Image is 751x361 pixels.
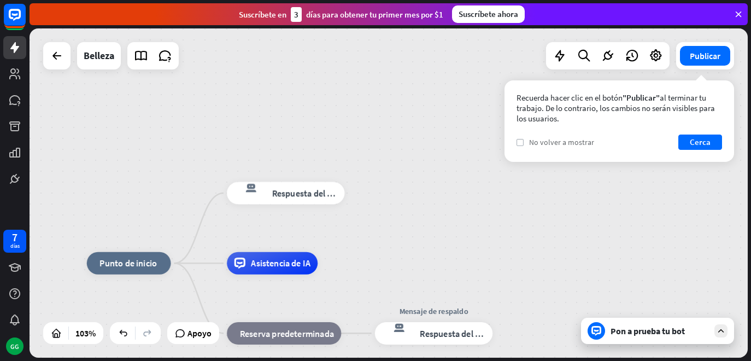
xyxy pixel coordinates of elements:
button: Cerca [678,135,722,150]
font: Suscríbete en [239,9,286,20]
font: Apoyo [187,328,212,339]
button: Publicar [680,46,730,66]
font: Pon a prueba tu bot [611,325,685,336]
font: respuesta del bot de bloqueo [382,322,410,334]
font: Recuerda hacer clic en el botón [517,92,623,103]
div: Belleza [84,42,114,69]
font: 3 [294,9,298,20]
font: Suscríbete ahora [459,9,518,19]
font: días para obtener tu primer mes por $1 [306,9,443,20]
font: Asistencia de IA [251,258,310,269]
font: Publicar [690,50,720,61]
font: 103% [75,328,96,339]
font: respuesta del bot de bloqueo [234,182,262,193]
font: 7 [12,230,17,244]
font: "Publicar" [623,92,660,103]
font: GG [10,342,19,351]
font: días [10,242,20,249]
font: Cerca [690,137,711,147]
font: Reserva predeterminada [240,328,334,339]
button: Abrir el widget de chat LiveChat [9,4,42,37]
font: al terminar tu trabajo. De lo contrario, los cambios no serán visibles para los usuarios. [517,92,715,124]
font: Punto de inicio [99,258,157,269]
font: No volver a mostrar [529,137,594,147]
font: Respuesta del bot [420,328,488,339]
a: 7 días [3,230,26,253]
font: Respuesta del bot [272,188,341,199]
font: Mensaje de respaldo [399,306,468,316]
